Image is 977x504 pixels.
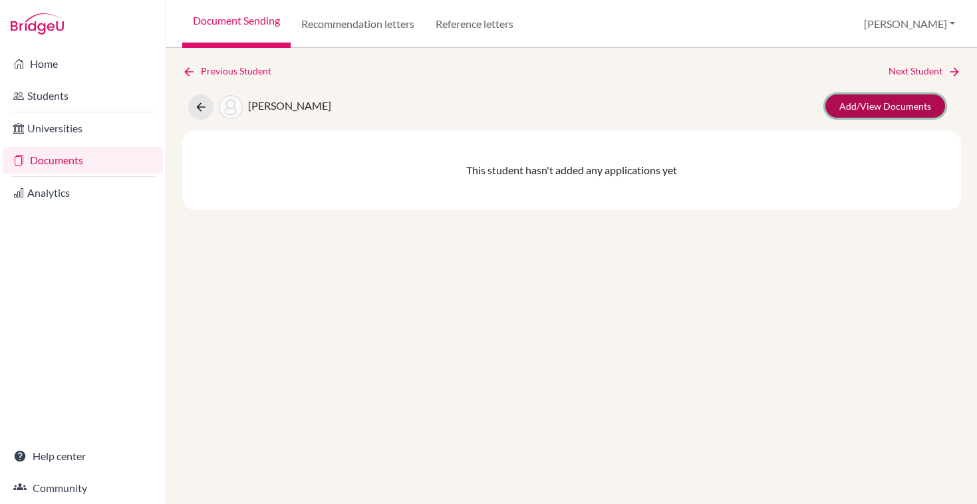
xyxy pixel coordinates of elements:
a: Add/View Documents [825,94,945,118]
span: [PERSON_NAME] [248,99,331,112]
a: Analytics [3,180,163,206]
a: Previous Student [182,64,282,78]
a: Home [3,51,163,77]
img: Bridge-U [11,13,64,35]
a: Next Student [889,64,961,78]
div: This student hasn't added any applications yet [182,130,961,210]
a: Universities [3,115,163,142]
button: [PERSON_NAME] [858,11,961,37]
a: Students [3,82,163,109]
a: Community [3,475,163,501]
a: Help center [3,443,163,469]
a: Documents [3,147,163,174]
